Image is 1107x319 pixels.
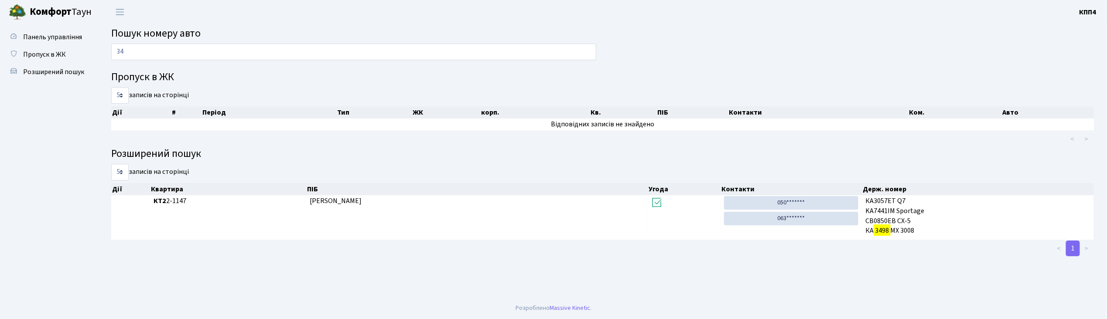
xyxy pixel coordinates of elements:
td: Відповідних записів не знайдено [111,119,1094,130]
a: 1 [1066,241,1080,256]
th: Угода [648,183,721,195]
th: Квартира [150,183,306,195]
th: Дії [111,183,150,195]
button: Переключити навігацію [109,5,131,19]
th: корп. [480,106,590,119]
th: Контакти [728,106,909,119]
span: Пошук номеру авто [111,26,201,41]
input: Пошук [111,44,596,60]
th: Ком. [909,106,1002,119]
h4: Розширений пошук [111,148,1094,160]
th: # [171,106,202,119]
select: записів на сторінці [111,87,129,104]
span: [PERSON_NAME] [310,196,362,206]
th: Тип [336,106,412,119]
b: Комфорт [30,5,72,19]
h4: Пропуск в ЖК [111,71,1094,84]
th: ПІБ [306,183,648,195]
th: Період [202,106,336,119]
a: КПП4 [1080,7,1097,17]
label: записів на сторінці [111,87,189,104]
span: Розширений пошук [23,67,84,77]
a: Пропуск в ЖК [4,46,92,63]
span: Пропуск в ЖК [23,50,66,59]
span: КА3057ЕТ Q7 KA7441IM Sportage CВ0850ЕВ CX-5 КА МХ 3008 [865,196,1090,236]
img: logo.png [9,3,26,21]
th: Держ. номер [862,183,1094,195]
th: Дії [111,106,171,119]
th: Кв. [590,106,656,119]
th: Авто [1001,106,1094,119]
span: 2-1147 [154,196,303,206]
th: ЖК [412,106,480,119]
th: ПІБ [656,106,728,119]
span: Панель управління [23,32,82,42]
th: Контакти [721,183,862,195]
mark: 3498 [874,224,890,237]
a: Панель управління [4,28,92,46]
select: записів на сторінці [111,164,129,180]
a: Розширений пошук [4,63,92,81]
a: Massive Kinetic [550,303,590,312]
b: КТ2 [154,196,166,206]
span: Таун [30,5,92,20]
label: записів на сторінці [111,164,189,180]
div: Розроблено . [516,303,591,313]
